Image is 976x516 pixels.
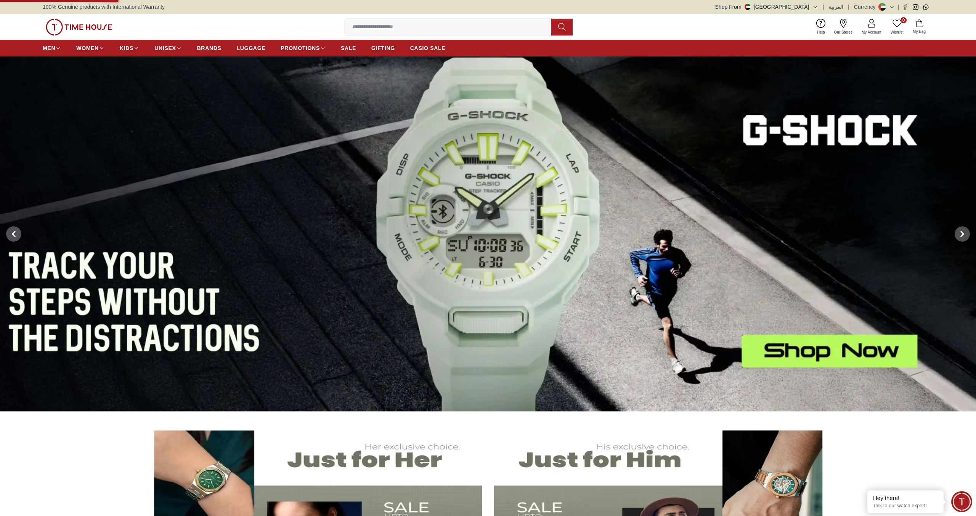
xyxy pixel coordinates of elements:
[341,41,356,55] a: SALE
[898,3,899,11] span: |
[281,44,320,52] span: PROMOTIONS
[901,17,907,23] span: 0
[46,19,112,35] img: ...
[715,3,818,11] button: Shop From[GEOGRAPHIC_DATA]
[848,3,849,11] span: |
[154,44,176,52] span: UNISEX
[923,4,929,10] a: Whatsapp
[854,3,879,11] div: Currency
[828,3,843,11] button: العربية
[873,494,938,502] div: Hey there!
[76,44,99,52] span: WOMEN
[873,503,938,509] p: Talk to our watch expert!
[823,3,824,11] span: |
[902,4,908,10] a: Facebook
[120,41,139,55] a: KIDS
[888,29,907,35] span: Wishlist
[43,44,55,52] span: MEN
[410,41,446,55] a: CASIO SALE
[341,44,356,52] span: SALE
[371,44,395,52] span: GIFTING
[120,44,133,52] span: KIDS
[410,44,446,52] span: CASIO SALE
[908,18,930,36] button: My Bag
[43,41,61,55] a: MEN
[812,17,830,37] a: Help
[913,4,918,10] a: Instagram
[951,491,972,512] div: Chat Widget
[910,29,929,34] span: My Bag
[43,3,165,11] span: 100% Genuine products with International Warranty
[281,41,326,55] a: PROMOTIONS
[154,41,181,55] a: UNISEX
[237,41,266,55] a: LUGGAGE
[745,4,751,10] img: United Arab Emirates
[831,29,856,35] span: Our Stores
[830,17,857,37] a: Our Stores
[371,41,395,55] a: GIFTING
[814,29,828,35] span: Help
[197,41,222,55] a: BRANDS
[859,29,884,35] span: My Account
[886,17,908,37] a: 0Wishlist
[237,44,266,52] span: LUGGAGE
[76,41,104,55] a: WOMEN
[197,44,222,52] span: BRANDS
